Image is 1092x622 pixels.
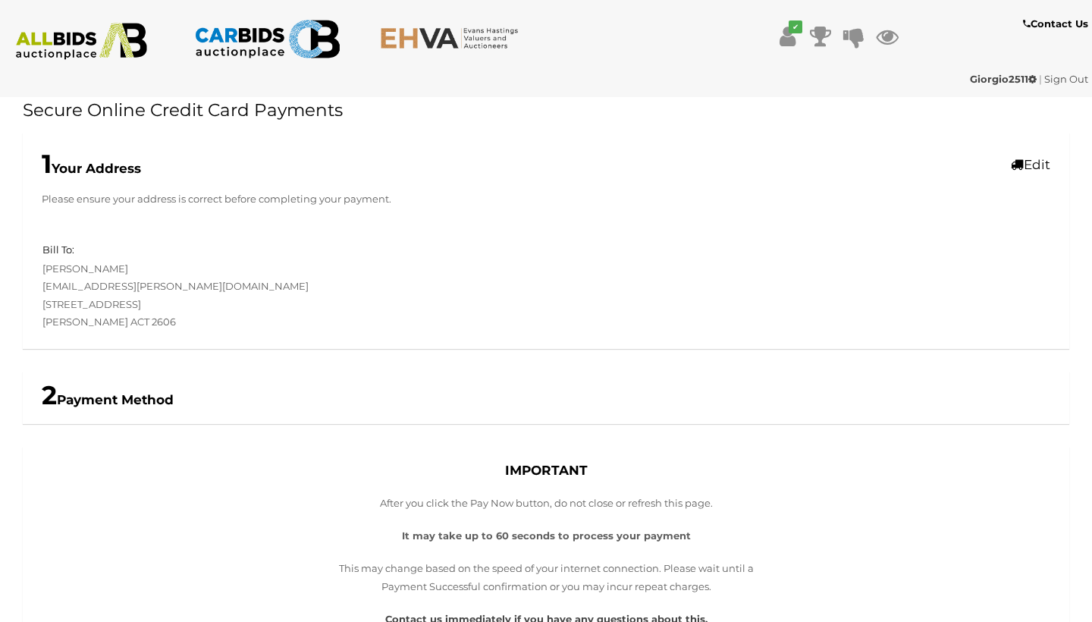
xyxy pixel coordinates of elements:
[1023,17,1088,30] b: Contact Us
[31,241,546,331] div: [PERSON_NAME] [EMAIL_ADDRESS][PERSON_NAME][DOMAIN_NAME] [STREET_ADDRESS] [PERSON_NAME] ACT 2606
[402,529,691,542] strong: It may take up to 60 seconds to process your payment
[42,244,74,255] h5: Bill To:
[1011,157,1050,172] a: Edit
[505,463,588,478] b: IMPORTANT
[42,161,141,176] b: Your Address
[338,495,754,512] p: After you click the Pay Now button, do not close or refresh this page.
[776,23,799,50] a: ✔
[42,190,1050,208] p: Please ensure your address is correct before completing your payment.
[1039,73,1042,85] span: |
[970,73,1037,85] strong: Giorgio2511
[338,560,754,595] p: This may change based on the speed of your internet connection. Please wait until a Payment Succe...
[380,27,527,49] img: EHVA.com.au
[1044,73,1088,85] a: Sign Out
[8,23,155,60] img: ALLBIDS.com.au
[23,101,1069,120] h1: Secure Online Credit Card Payments
[42,148,52,180] span: 1
[42,392,174,407] b: Payment Method
[970,73,1039,85] a: Giorgio2511
[789,20,802,33] i: ✔
[1023,15,1092,33] a: Contact Us
[42,379,57,411] span: 2
[194,15,341,63] img: CARBIDS.com.au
